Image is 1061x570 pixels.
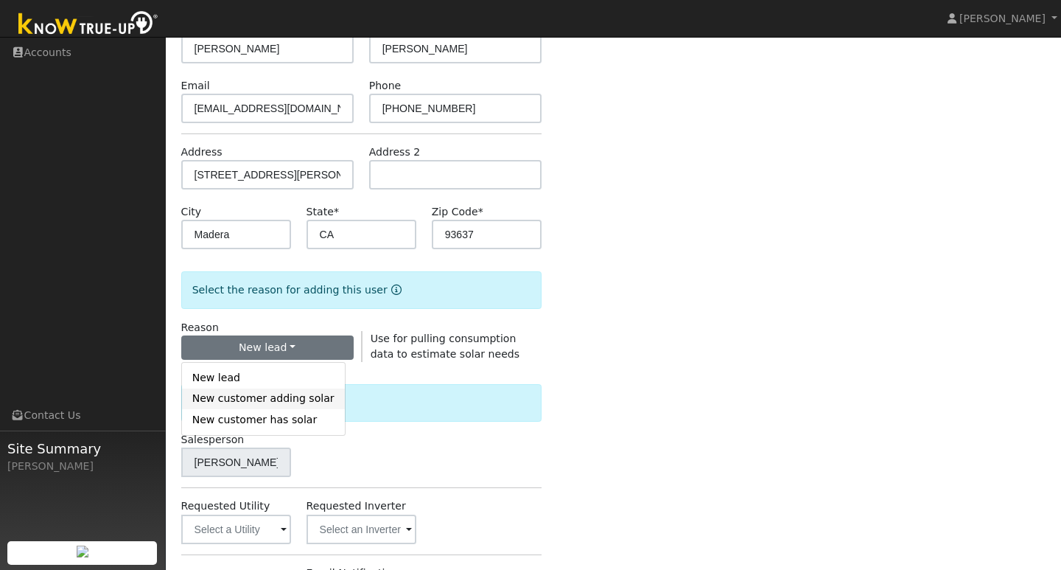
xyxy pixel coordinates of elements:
[181,498,270,514] label: Requested Utility
[7,459,158,474] div: [PERSON_NAME]
[182,368,345,389] a: New lead
[181,204,202,220] label: City
[371,333,519,360] span: Use for pulling consumption data to estimate solar needs
[369,78,402,94] label: Phone
[307,515,416,544] input: Select an Inverter
[388,284,402,296] a: Reason for new user
[181,384,542,422] div: Settings
[181,336,354,361] button: New lead
[181,320,219,336] label: Reason
[959,13,1046,24] span: [PERSON_NAME]
[181,78,210,94] label: Email
[7,439,158,459] span: Site Summary
[307,498,406,514] label: Requested Inverter
[182,389,345,409] a: New customer adding solar
[11,8,166,41] img: Know True-Up
[181,145,223,160] label: Address
[478,206,483,218] span: Required
[181,448,291,477] input: Select a User
[369,145,421,160] label: Address 2
[181,515,291,544] input: Select a Utility
[77,546,88,557] img: retrieve
[307,204,339,220] label: State
[181,432,245,448] label: Salesperson
[182,409,345,430] a: New customer has solar
[432,204,483,220] label: Zip Code
[334,206,339,218] span: Required
[181,271,542,309] div: Select the reason for adding this user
